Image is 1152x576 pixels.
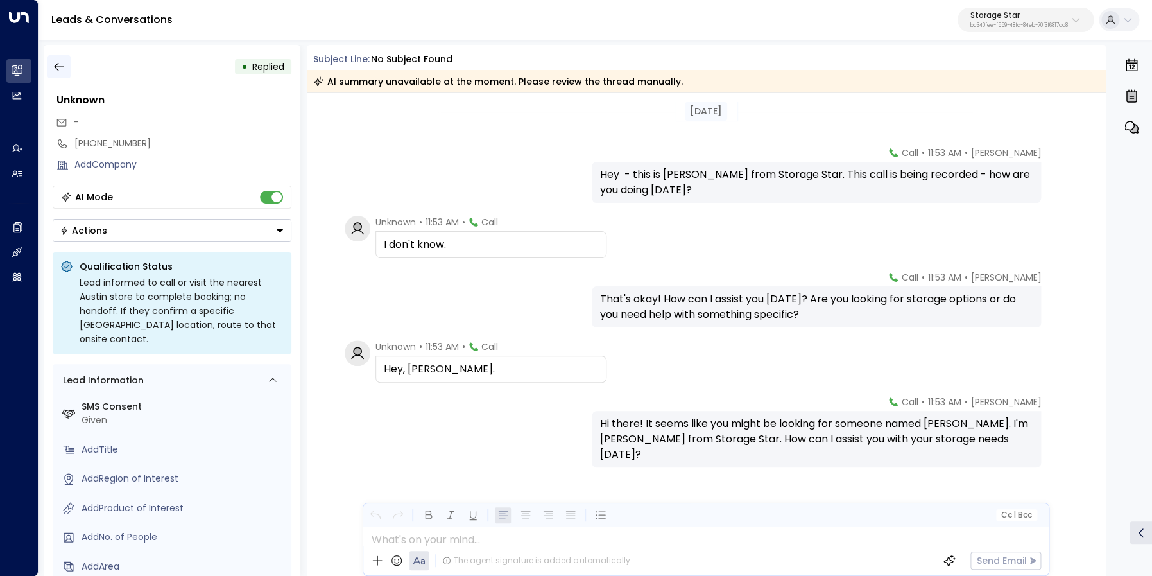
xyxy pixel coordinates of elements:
span: 11:53 AM [426,216,459,229]
button: Storage Starbc340fee-f559-48fc-84eb-70f3f6817ad8 [958,8,1094,32]
div: AddCompany [74,158,291,171]
p: bc340fee-f559-48fc-84eb-70f3f6817ad8 [970,23,1068,28]
span: • [921,396,924,408]
span: Call [481,216,498,229]
img: 120_headshot.jpg [1046,271,1072,297]
p: Qualification Status [80,260,284,273]
span: Subject Line: [313,53,370,65]
div: Unknown [56,92,291,108]
div: Given [82,414,286,427]
div: AddTitle [82,443,286,457]
div: The agent signature is added automatically [442,555,630,566]
div: Hey, [PERSON_NAME]. [384,362,598,377]
div: Hey - this is [PERSON_NAME] from Storage Star. This call is being recorded - how are you doing [D... [599,167,1033,198]
span: • [419,216,422,229]
div: No subject found [371,53,452,66]
img: 120_headshot.jpg [1046,396,1072,421]
div: AddRegion of Interest [82,472,286,485]
span: 11:53 AM [927,271,961,284]
div: AddArea [82,560,286,573]
span: 11:53 AM [927,146,961,159]
label: SMS Consent [82,400,286,414]
p: Storage Star [970,12,1068,19]
div: That's okay! How can I assist you [DATE]? Are you looking for storage options or do you need help... [599,292,1033,322]
span: Call [481,340,498,353]
div: Lead informed to call or visit the nearest Austin store to complete booking; no handoff. If they ... [80,275,284,346]
button: Undo [367,507,383,523]
span: • [964,146,967,159]
button: Actions [53,219,291,242]
div: [PHONE_NUMBER] [74,137,291,150]
span: • [921,271,924,284]
button: Redo [390,507,406,523]
div: Actions [60,225,107,236]
span: Cc Bcc [1001,511,1032,519]
div: AddProduct of Interest [82,502,286,515]
span: • [419,340,422,353]
div: Lead Information [58,374,144,387]
span: • [964,271,967,284]
div: AI summary unavailable at the moment. Please review the thread manually. [313,75,683,88]
span: Replied [252,60,284,73]
span: Call [901,271,918,284]
button: Cc|Bcc [996,509,1037,521]
span: Call [901,396,918,408]
span: 11:53 AM [426,340,459,353]
span: [PERSON_NAME] [970,396,1041,408]
div: [DATE] [685,102,727,121]
span: • [462,340,465,353]
span: [PERSON_NAME] [970,146,1041,159]
span: - [74,116,79,128]
span: • [964,396,967,408]
span: • [921,146,924,159]
span: 11:53 AM [927,396,961,408]
img: 120_headshot.jpg [1046,146,1072,172]
div: • [241,55,248,78]
span: [PERSON_NAME] [970,271,1041,284]
span: Unknown [375,216,416,229]
div: Button group with a nested menu [53,219,291,242]
div: AI Mode [75,191,113,204]
span: Unknown [375,340,416,353]
a: Leads & Conversations [51,12,173,27]
div: I don't know. [384,237,598,252]
div: Hi there! It seems like you might be looking for someone named [PERSON_NAME]. I'm [PERSON_NAME] f... [599,416,1033,462]
div: AddNo. of People [82,530,286,544]
span: Call [901,146,918,159]
span: | [1013,511,1016,519]
span: • [462,216,465,229]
